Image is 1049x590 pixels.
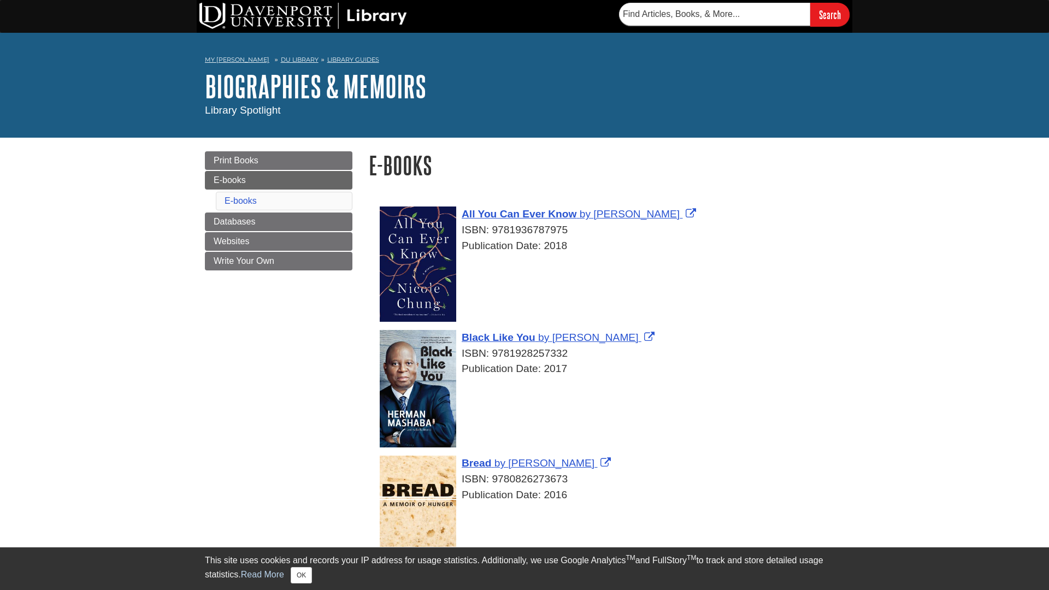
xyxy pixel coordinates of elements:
[580,208,591,220] span: by
[380,361,844,377] div: Publication Date: 2017
[462,208,699,220] a: Link opens in new window
[205,104,281,116] span: Library Spotlight
[552,332,639,343] span: [PERSON_NAME]
[538,332,549,343] span: by
[369,151,844,179] h1: E-books
[214,156,258,165] span: Print Books
[214,237,250,246] span: Websites
[462,457,491,469] span: Bread
[380,456,456,571] img: Cover Art
[205,252,352,270] a: Write Your Own
[619,3,850,26] form: Searches DU Library's articles, books, and more
[214,175,246,185] span: E-books
[380,330,456,447] img: Cover Art
[205,554,844,583] div: This site uses cookies and records your IP address for usage statistics. Additionally, we use Goo...
[205,151,352,170] a: Print Books
[199,3,407,29] img: DU Library
[687,554,696,562] sup: TM
[281,56,319,63] a: DU Library
[593,208,680,220] span: [PERSON_NAME]
[380,471,844,487] div: ISBN: 9780826273673
[380,346,844,362] div: ISBN: 9781928257332
[214,256,274,265] span: Write Your Own
[462,332,657,343] a: Link opens in new window
[205,151,352,270] div: Guide Page Menu
[619,3,810,26] input: Find Articles, Books, & More...
[380,206,456,322] img: Cover Art
[205,232,352,251] a: Websites
[241,570,284,579] a: Read More
[462,208,576,220] span: All You Can Ever Know
[462,457,614,469] a: Link opens in new window
[380,238,844,254] div: Publication Date: 2018
[205,69,426,103] a: Biographies & Memoirs
[291,567,312,583] button: Close
[494,457,505,469] span: by
[380,222,844,238] div: ISBN: 9781936787975
[214,217,256,226] span: Databases
[380,487,844,503] div: Publication Date: 2016
[626,554,635,562] sup: TM
[810,3,850,26] input: Search
[327,56,379,63] a: Library Guides
[225,196,257,205] a: E-books
[205,213,352,231] a: Databases
[205,52,844,70] nav: breadcrumb
[205,171,352,190] a: E-books
[508,457,594,469] span: [PERSON_NAME]
[205,55,269,64] a: My [PERSON_NAME]
[462,332,535,343] span: Black Like You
